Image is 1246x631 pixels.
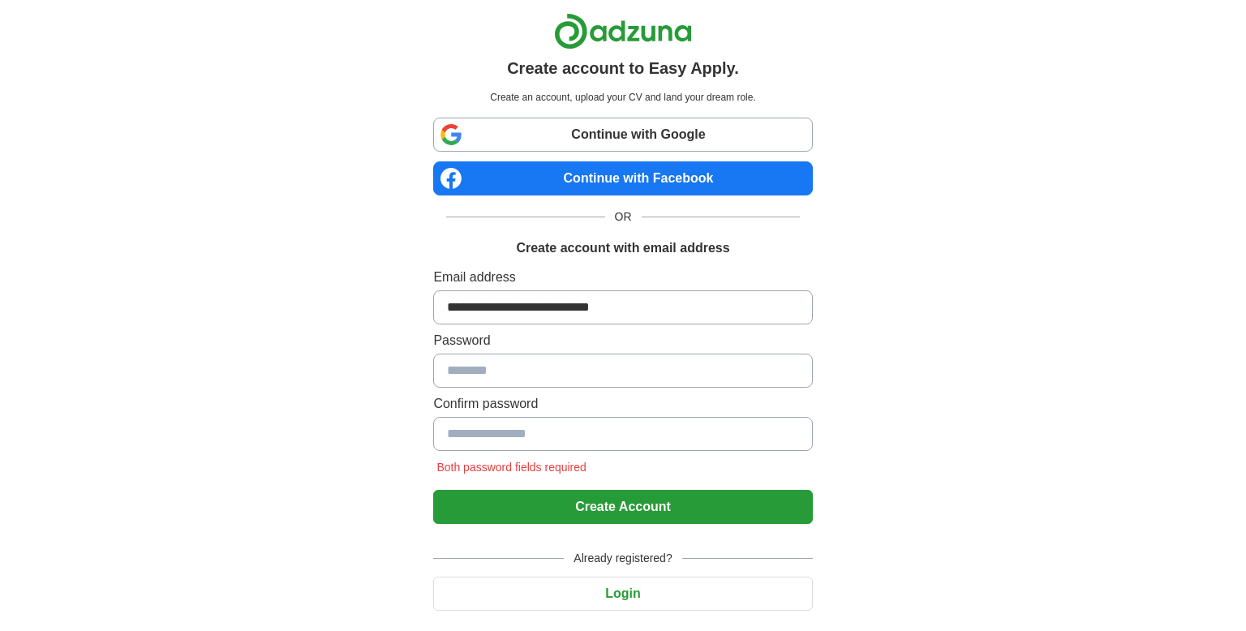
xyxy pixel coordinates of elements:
[554,13,692,49] img: Adzuna logo
[433,461,589,474] span: Both password fields required
[436,90,809,105] p: Create an account, upload your CV and land your dream role.
[433,268,812,287] label: Email address
[433,118,812,152] a: Continue with Google
[433,577,812,611] button: Login
[564,550,681,567] span: Already registered?
[433,394,812,414] label: Confirm password
[433,331,812,350] label: Password
[433,161,812,195] a: Continue with Facebook
[605,208,642,225] span: OR
[433,586,812,600] a: Login
[433,490,812,524] button: Create Account
[516,238,729,258] h1: Create account with email address
[507,56,739,80] h1: Create account to Easy Apply.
